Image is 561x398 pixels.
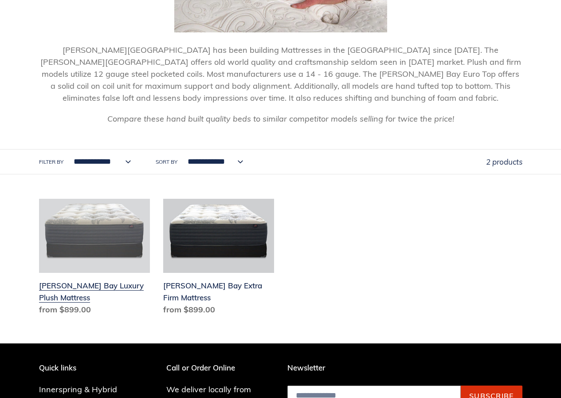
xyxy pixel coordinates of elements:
[166,363,274,372] p: Call or Order Online
[163,199,274,319] a: Chadwick Bay Extra Firm Mattress
[39,384,117,394] a: Innerspring & Hybrid
[39,44,522,104] p: [PERSON_NAME][GEOGRAPHIC_DATA] has been building Mattresses in the [GEOGRAPHIC_DATA] since [DATE]...
[39,158,63,166] label: Filter by
[486,157,522,166] span: 2 products
[287,363,522,372] p: Newsletter
[156,158,177,166] label: Sort by
[107,114,454,124] em: Compare these hand built quality beds to similar competitor models selling for twice the price!
[39,199,150,319] a: Chadwick Bay Luxury Plush Mattress
[39,363,130,372] p: Quick links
